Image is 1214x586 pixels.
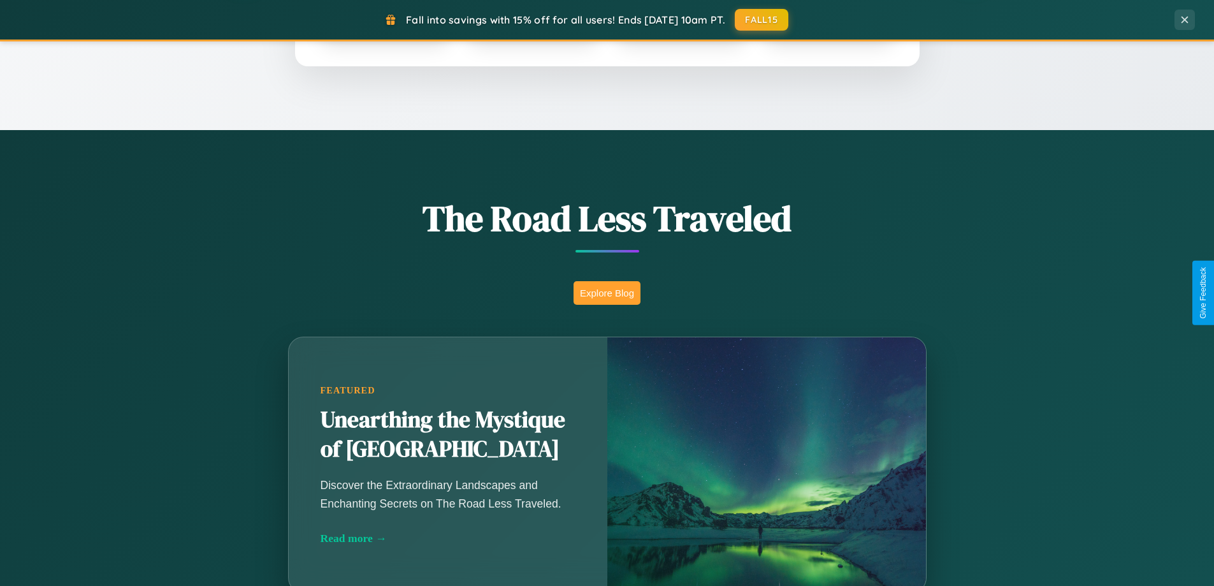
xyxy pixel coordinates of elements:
p: Discover the Extraordinary Landscapes and Enchanting Secrets on The Road Less Traveled. [321,476,575,512]
button: Explore Blog [574,281,640,305]
button: FALL15 [735,9,788,31]
div: Featured [321,385,575,396]
h1: The Road Less Traveled [225,194,990,243]
span: Fall into savings with 15% off for all users! Ends [DATE] 10am PT. [406,13,725,26]
h2: Unearthing the Mystique of [GEOGRAPHIC_DATA] [321,406,575,464]
div: Read more → [321,532,575,545]
div: Give Feedback [1199,267,1208,319]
